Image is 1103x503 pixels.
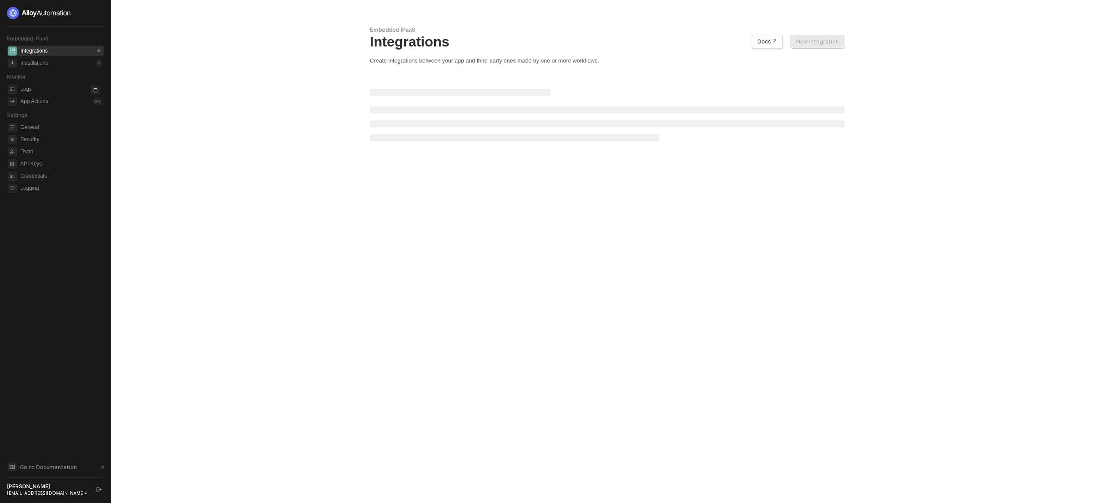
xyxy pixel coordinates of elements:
[370,57,844,64] div: Create integrations between your app and third-party ones made by one or more workflows.
[20,171,102,181] span: Credentials
[20,86,32,93] div: Logs
[7,483,89,490] div: [PERSON_NAME]
[752,35,783,49] button: Docs ↗
[91,86,100,95] span: icon-loader
[7,7,104,19] a: logo
[8,85,17,94] span: icon-logs
[20,122,102,132] span: General
[20,47,48,55] div: Integrations
[20,134,102,145] span: Security
[8,147,17,156] span: team
[8,59,17,68] span: installations
[7,462,104,472] a: Knowledge Base
[20,183,102,193] span: Logging
[7,35,49,42] span: Embedded iPaaS
[7,112,27,118] span: Settings
[370,33,844,50] div: Integrations
[370,26,844,33] div: Embedded iPaaS
[20,98,48,105] div: App Actions
[8,184,17,193] span: logging
[8,135,17,144] span: security
[20,159,102,169] span: API Keys
[93,98,102,105] div: 0 %
[96,47,102,54] div: 0
[96,60,102,66] div: 0
[791,35,844,49] button: New Integration
[20,146,102,157] span: Team
[8,463,17,471] span: documentation
[8,123,17,132] span: general
[20,60,48,67] div: Installations
[757,38,777,45] div: Docs ↗
[8,97,17,106] span: icon-app-actions
[7,7,71,19] img: logo
[8,159,17,169] span: api-key
[8,172,17,181] span: credentials
[7,490,89,496] div: [EMAIL_ADDRESS][DOMAIN_NAME] •
[8,46,17,56] span: integrations
[96,487,102,492] span: logout
[20,463,77,471] span: Go to Documentation
[7,73,26,80] span: Monitor
[98,463,106,472] span: document-arrow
